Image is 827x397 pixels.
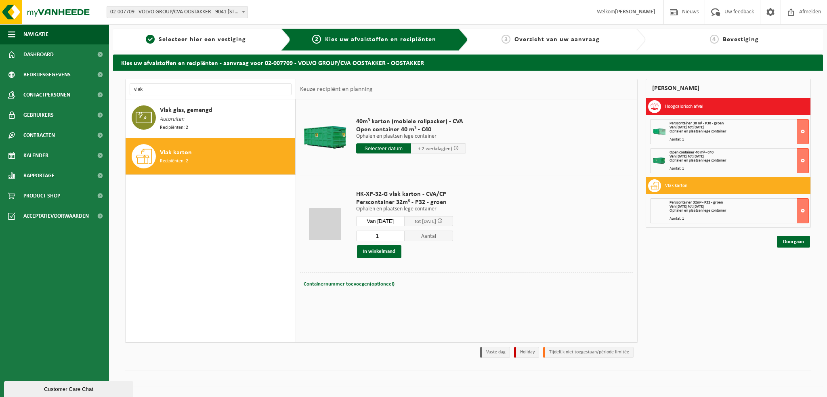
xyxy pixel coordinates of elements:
[670,121,724,126] span: Perscontainer 30 m³ - P30 - groen
[23,166,55,186] span: Rapportage
[23,206,89,226] span: Acceptatievoorwaarden
[160,158,188,165] span: Recipiënten: 2
[514,347,539,358] li: Holiday
[325,36,436,43] span: Kies uw afvalstoffen en recipiënten
[480,347,510,358] li: Vaste dag
[160,105,212,115] span: Vlak glas, gemengd
[502,35,510,44] span: 3
[356,190,453,198] span: HK-XP-32-G vlak karton - CVA/CP
[130,83,292,95] input: Materiaal zoeken
[23,24,48,44] span: Navigatie
[670,200,723,205] span: Perscontainer 32m³ - P32 - groen
[303,279,395,290] button: Containernummer toevoegen(optioneel)
[146,35,155,44] span: 1
[356,206,453,212] p: Ophalen en plaatsen lege container
[356,134,466,139] p: Ophalen en plaatsen lege container
[615,9,655,15] strong: [PERSON_NAME]
[23,186,60,206] span: Product Shop
[670,154,704,159] strong: Van [DATE] tot [DATE]
[23,44,54,65] span: Dashboard
[126,99,296,138] button: Vlak glas, gemengd Autoruiten Recipiënten: 2
[723,36,759,43] span: Bevestiging
[670,209,809,213] div: Ophalen en plaatsen lege container
[160,124,188,132] span: Recipiënten: 2
[117,35,275,44] a: 1Selecteer hier een vestiging
[356,198,453,206] span: Perscontainer 32m³ - P32 - groen
[418,146,452,151] span: + 2 werkdag(en)
[665,179,687,192] h3: Vlak karton
[670,125,704,130] strong: Van [DATE] tot [DATE]
[356,143,411,153] input: Selecteer datum
[160,148,192,158] span: Vlak karton
[23,125,55,145] span: Contracten
[543,347,634,358] li: Tijdelijk niet toegestaan/période limitée
[356,126,466,134] span: Open container 40 m³ - C40
[670,130,809,134] div: Ophalen en plaatsen lege container
[415,219,436,224] span: tot [DATE]
[670,159,809,163] div: Ophalen en plaatsen lege container
[126,138,296,175] button: Vlak karton Recipiënten: 2
[670,204,704,209] strong: Van [DATE] tot [DATE]
[356,118,466,126] span: 40m³ karton (mobiele rollpacker) - CVA
[113,55,823,70] h2: Kies uw afvalstoffen en recipiënten - aanvraag voor 02-007709 - VOLVO GROUP/CVA OOSTAKKER - OOSTA...
[107,6,248,18] span: 02-007709 - VOLVO GROUP/CVA OOSTAKKER - 9041 OOSTAKKER, SMALLEHEERWEG 31
[23,105,54,125] span: Gebruikers
[23,65,71,85] span: Bedrijfsgegevens
[159,36,246,43] span: Selecteer hier een vestiging
[514,36,600,43] span: Overzicht van uw aanvraag
[646,79,811,98] div: [PERSON_NAME]
[356,216,405,226] input: Selecteer datum
[4,379,135,397] iframe: chat widget
[23,145,48,166] span: Kalender
[23,85,70,105] span: Contactpersonen
[670,150,714,155] span: Open container 40 m³ - C40
[296,79,377,99] div: Keuze recipiënt en planning
[665,100,703,113] h3: Hoogcalorisch afval
[670,217,809,221] div: Aantal: 1
[304,281,395,287] span: Containernummer toevoegen(optioneel)
[670,167,809,171] div: Aantal: 1
[405,231,453,241] span: Aantal
[160,115,185,124] span: Autoruiten
[312,35,321,44] span: 2
[357,245,401,258] button: In winkelmand
[107,6,248,18] span: 02-007709 - VOLVO GROUP/CVA OOSTAKKER - 9041 OOSTAKKER, SMALLEHEERWEG 31
[777,236,810,248] a: Doorgaan
[670,138,809,142] div: Aantal: 1
[710,35,719,44] span: 4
